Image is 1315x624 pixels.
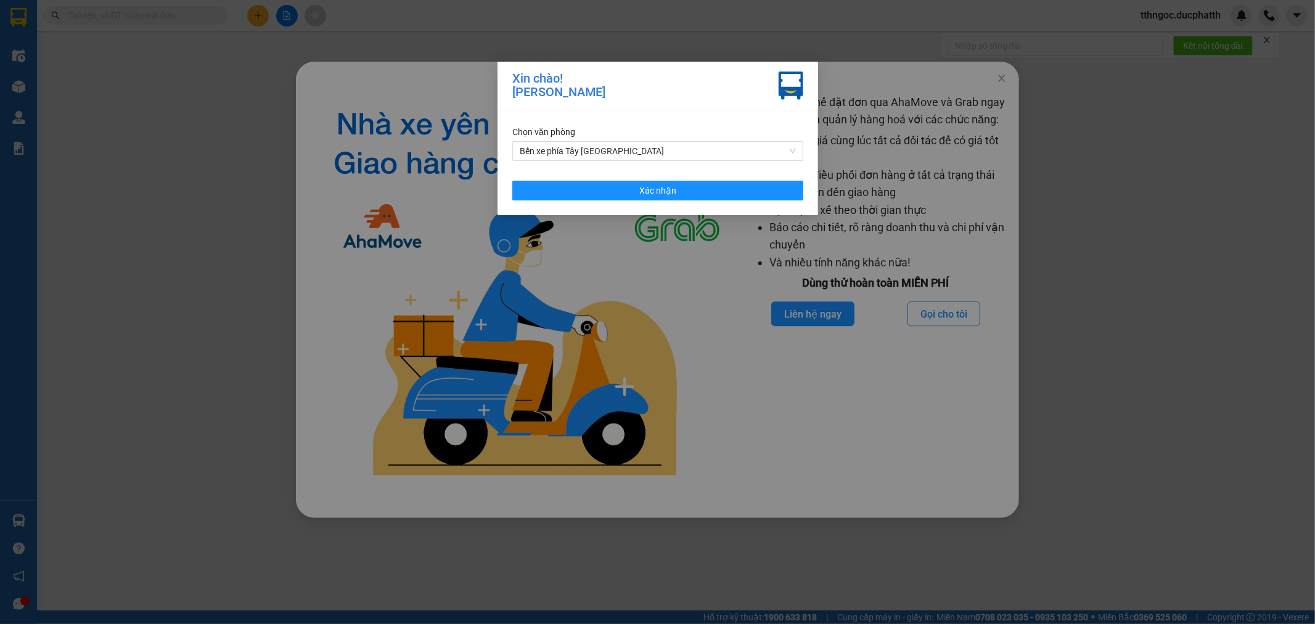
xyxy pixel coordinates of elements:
span: Bến xe phía Tây Thanh Hóa [520,142,796,160]
button: Xác nhận [512,181,803,200]
span: Xác nhận [639,184,676,197]
div: Chọn văn phòng [512,125,803,139]
img: vxr-icon [779,72,803,100]
div: Xin chào! [PERSON_NAME] [512,72,605,100]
